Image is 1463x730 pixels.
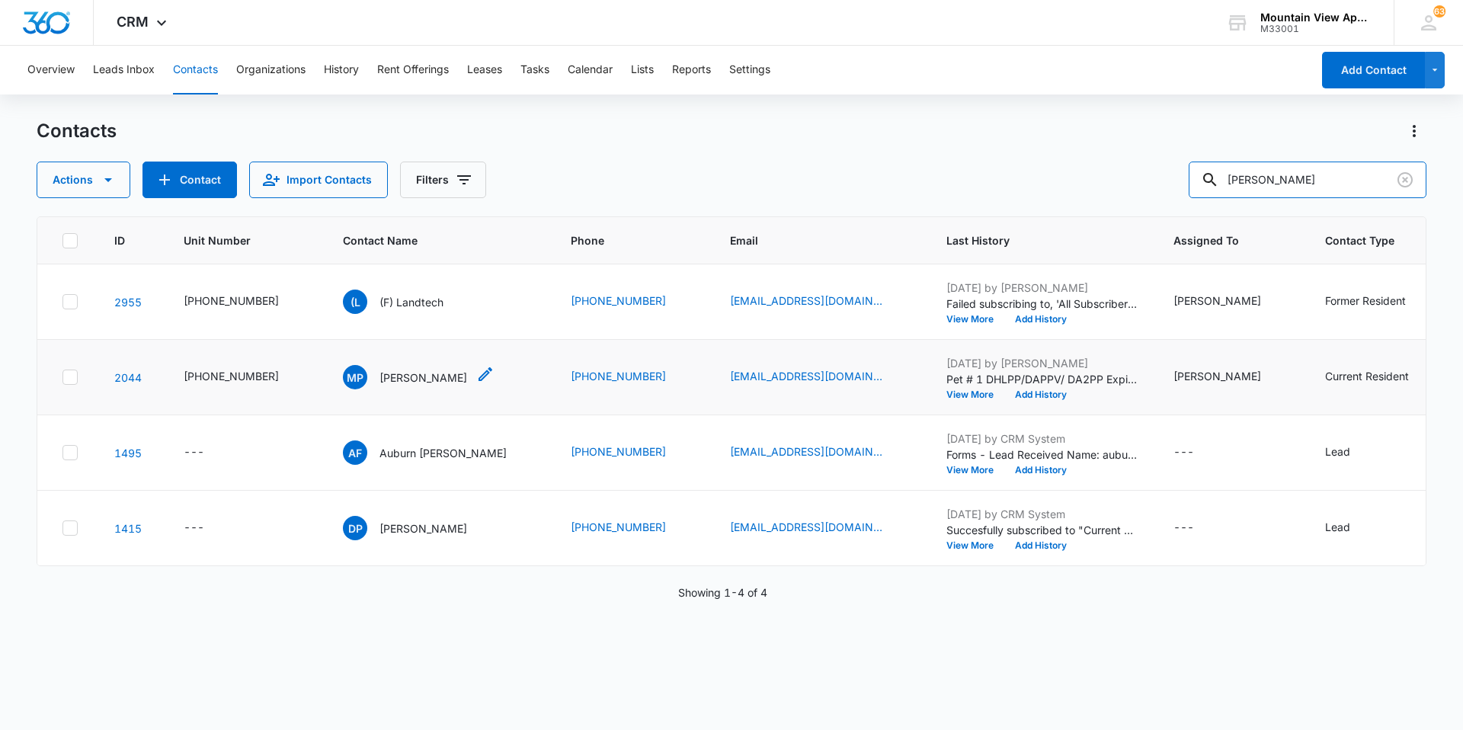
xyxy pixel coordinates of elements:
[324,46,359,94] button: History
[730,293,910,311] div: Email - acct@landtechcontractors.com - Select to Edit Field
[184,519,204,537] div: ---
[173,46,218,94] button: Contacts
[1325,293,1433,311] div: Contact Type - Former Resident - Select to Edit Field
[946,522,1137,538] p: Succesfully subscribed to "Current Residents ".
[184,443,232,462] div: Unit Number - - Select to Edit Field
[37,162,130,198] button: Actions
[343,440,367,465] span: AF
[946,431,1137,447] p: [DATE] by CRM System
[114,232,125,248] span: ID
[249,162,388,198] button: Import Contacts
[1173,443,1194,462] div: ---
[1325,519,1350,535] div: Lead
[1004,541,1077,550] button: Add History
[672,46,711,94] button: Reports
[1325,443,1378,462] div: Contact Type - Lead - Select to Edit Field
[1173,232,1266,248] span: Assigned To
[379,520,467,536] p: [PERSON_NAME]
[946,232,1115,248] span: Last History
[184,232,306,248] span: Unit Number
[730,519,882,535] a: [EMAIL_ADDRESS][DOMAIN_NAME]
[114,447,142,459] a: Navigate to contact details page for Auburn Faith perez
[1173,293,1289,311] div: Assigned To - Kent Hiller - Select to Edit Field
[946,296,1137,312] p: Failed subscribing to, 'All Subscribers'.
[729,46,770,94] button: Settings
[946,390,1004,399] button: View More
[184,443,204,462] div: ---
[379,370,467,386] p: [PERSON_NAME]
[571,443,693,462] div: Phone - (315) 567-7066 - Select to Edit Field
[93,46,155,94] button: Leads Inbox
[400,162,486,198] button: Filters
[114,371,142,384] a: Navigate to contact details page for Michael Perez
[117,14,149,30] span: CRM
[520,46,549,94] button: Tasks
[343,232,512,248] span: Contact Name
[1173,519,1221,537] div: Assigned To - - Select to Edit Field
[730,368,910,386] div: Email - mdcp1998@gmail.com - Select to Edit Field
[1260,24,1372,34] div: account id
[730,443,910,462] div: Email - auburnsalmi@yahoo.com - Select to Edit Field
[343,290,367,314] span: (L
[184,368,306,386] div: Unit Number - 545-1865-203 - Select to Edit Field
[571,519,666,535] a: [PHONE_NUMBER]
[1004,390,1077,399] button: Add History
[379,294,443,310] p: (F) Landtech
[343,365,367,389] span: MP
[571,232,671,248] span: Phone
[467,46,502,94] button: Leases
[379,445,507,461] p: Auburn [PERSON_NAME]
[1004,315,1077,324] button: Add History
[377,46,449,94] button: Rent Offerings
[946,506,1137,522] p: [DATE] by CRM System
[1173,293,1261,309] div: [PERSON_NAME]
[730,443,882,459] a: [EMAIL_ADDRESS][DOMAIN_NAME]
[946,371,1137,387] p: Pet # 1 DHLPP/DAPPV/ DA2PP Expiration Date changed to [DATE].
[184,519,232,537] div: Unit Number - - Select to Edit Field
[1325,293,1406,309] div: Former Resident
[114,522,142,535] a: Navigate to contact details page for Daniel Perez
[1173,368,1289,386] div: Assigned To - Makenna Berry - Select to Edit Field
[1325,232,1414,248] span: Contact Type
[343,290,471,314] div: Contact Name - (F) Landtech - Select to Edit Field
[184,293,279,309] div: [PHONE_NUMBER]
[1402,119,1426,143] button: Actions
[730,519,910,537] div: Email - labrythine@icloud.com - Select to Edit Field
[343,516,367,540] span: DP
[1173,443,1221,462] div: Assigned To - - Select to Edit Field
[1325,368,1436,386] div: Contact Type - Current Resident - Select to Edit Field
[631,46,654,94] button: Lists
[1325,368,1409,384] div: Current Resident
[730,293,882,309] a: [EMAIL_ADDRESS][DOMAIN_NAME]
[343,516,495,540] div: Contact Name - Daniel Perez - Select to Edit Field
[1433,5,1445,18] div: notifications count
[1004,466,1077,475] button: Add History
[568,46,613,94] button: Calendar
[730,232,888,248] span: Email
[571,368,693,386] div: Phone - (970) 682-8662 - Select to Edit Field
[27,46,75,94] button: Overview
[1433,5,1445,18] span: 63
[571,443,666,459] a: [PHONE_NUMBER]
[343,440,534,465] div: Contact Name - Auburn Faith perez - Select to Edit Field
[1260,11,1372,24] div: account name
[37,120,117,142] h1: Contacts
[184,368,279,384] div: [PHONE_NUMBER]
[142,162,237,198] button: Add Contact
[1189,162,1426,198] input: Search Contacts
[184,293,306,311] div: Unit Number - 545-1853-207 - Select to Edit Field
[1173,368,1261,384] div: [PERSON_NAME]
[236,46,306,94] button: Organizations
[1173,519,1194,537] div: ---
[946,466,1004,475] button: View More
[571,293,666,309] a: [PHONE_NUMBER]
[678,584,767,600] p: Showing 1-4 of 4
[946,541,1004,550] button: View More
[571,368,666,384] a: [PHONE_NUMBER]
[114,296,142,309] a: Navigate to contact details page for (F) Landtech
[946,355,1137,371] p: [DATE] by [PERSON_NAME]
[1322,52,1425,88] button: Add Contact
[343,365,495,389] div: Contact Name - Michael Perez - Select to Edit Field
[1325,443,1350,459] div: Lead
[730,368,882,384] a: [EMAIL_ADDRESS][DOMAIN_NAME]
